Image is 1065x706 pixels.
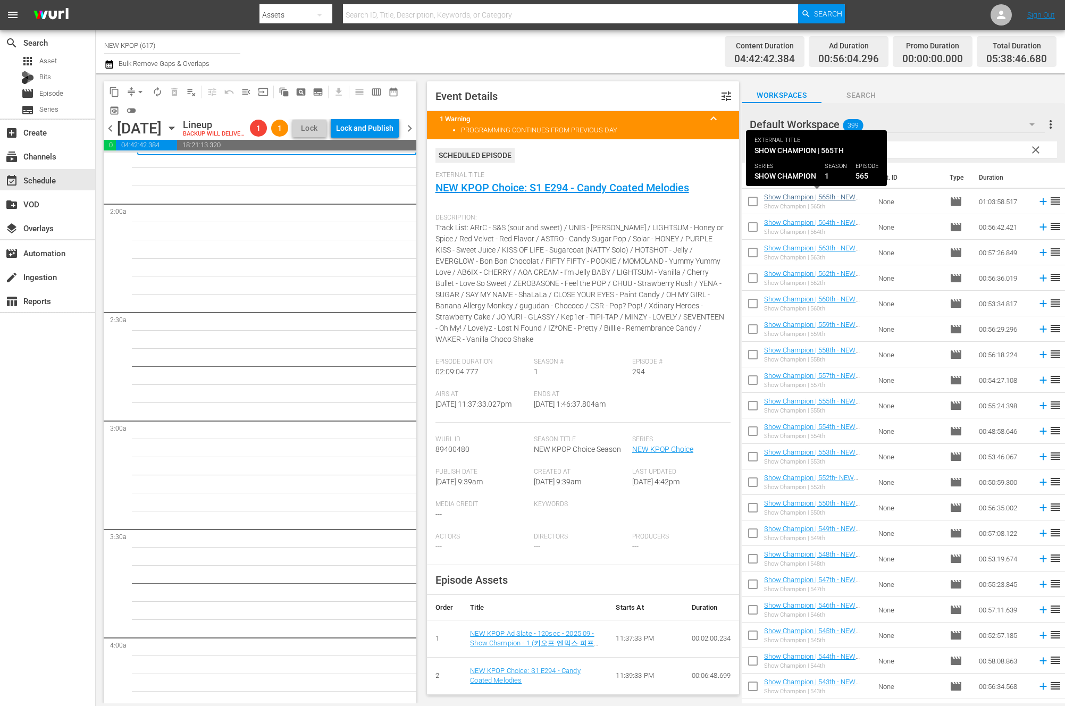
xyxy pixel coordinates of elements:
span: Episode [950,425,962,438]
svg: Add to Schedule [1037,400,1049,411]
span: 89400480 [435,445,469,453]
span: Search [814,4,842,23]
td: None [874,674,945,699]
td: 11:39:33 PM [607,657,683,694]
span: menu [6,9,19,21]
td: 00:57:08.122 [975,520,1033,546]
span: --- [435,510,442,518]
span: reorder [1049,552,1062,565]
span: Download as CSV [326,81,347,102]
td: None [874,571,945,597]
span: chevron_left [104,122,117,135]
a: Show Champion | 559th - NEW [DOMAIN_NAME] - SSTV - 202506 [764,321,865,337]
span: 1 [250,124,267,132]
td: 00:58:08.863 [975,648,1033,674]
span: 00:00:00.000 [902,53,963,65]
a: Show Champion | 557th - NEW [DOMAIN_NAME] - SSTV - 202506 [764,372,865,388]
span: Episode [950,450,962,463]
span: [DATE] 4:42pm [632,477,680,486]
svg: Add to Schedule [1037,604,1049,616]
title: 1 Warning [440,115,701,123]
span: Lock [297,123,322,134]
a: Show Champion | 553th - NEW [DOMAIN_NAME] - SSTV - 202505 [764,448,865,464]
svg: Add to Schedule [1037,425,1049,437]
td: None [874,240,945,265]
span: Series [21,104,34,116]
span: VOD [5,198,18,211]
span: Event Details [435,90,498,103]
td: 00:56:36.019 [975,265,1033,291]
span: 294 [632,367,645,376]
span: Reports [5,295,18,308]
div: Show Champion | 557th [764,382,870,389]
span: reorder [1049,297,1062,309]
span: Episode [950,527,962,540]
span: Ends At [534,390,627,399]
td: None [874,291,945,316]
span: Update Metadata from Key Asset [255,83,272,100]
svg: Add to Schedule [1037,680,1049,692]
span: Episode [950,680,962,693]
span: Airs At [435,390,529,399]
span: reorder [1049,271,1062,284]
span: Episode [39,88,63,99]
span: Episode [950,629,962,642]
span: reorder [1049,577,1062,590]
div: Show Champion | 565th [764,203,870,210]
div: Show Champion | 550th [764,509,870,516]
span: reorder [1049,322,1062,335]
span: Description: [435,214,726,222]
span: reorder [1049,424,1062,437]
div: Show Champion | 560th [764,305,870,312]
a: Show Champion | 546th - NEW [DOMAIN_NAME] - SSTV - 202503 [764,601,865,617]
span: Bits [39,72,51,82]
span: calendar_view_week_outlined [371,87,382,97]
td: 00:57:11.639 [975,597,1033,623]
td: 00:53:19.674 [975,546,1033,571]
div: Lock and Publish [336,119,393,138]
td: 2 [427,657,462,694]
span: playlist_remove_outlined [186,87,197,97]
td: None [874,520,945,546]
td: None [874,546,945,571]
span: compress [126,87,137,97]
div: Show Champion | 552th [764,484,870,491]
span: Wurl Id [435,435,529,444]
span: [DATE] 1:46:37.804am [534,400,606,408]
svg: Add to Schedule [1037,323,1049,335]
span: Publish Date [435,468,529,476]
span: reorder [1049,526,1062,539]
div: Ad Duration [818,38,879,53]
a: Show Champion | 543th - NEW [DOMAIN_NAME] - SSTV - 202502 [764,678,865,694]
svg: Add to Schedule [1037,655,1049,667]
a: Show Champion | 544th - NEW [DOMAIN_NAME] - SSTV - 202503 [764,652,865,668]
th: Ext. ID [873,163,943,192]
span: reorder [1049,195,1062,207]
a: Show Champion | 549th - NEW [DOMAIN_NAME] - SSTV - 202504 [764,525,865,541]
span: Clear Lineup [183,83,200,100]
a: Show Champion | 554th - NEW [DOMAIN_NAME] - SSTV - 202505 [764,423,865,439]
span: reorder [1049,628,1062,641]
span: Episode [950,399,962,412]
div: Show Champion | 545th [764,637,870,644]
div: Show Champion | 564th [764,229,870,236]
span: Episode [950,195,962,208]
div: [DATE] [117,120,162,137]
svg: Add to Schedule [1037,221,1049,233]
span: Week Calendar View [368,83,385,100]
div: Show Champion | 549th [764,535,870,542]
span: Episode [950,272,962,284]
a: Show Champion | 550th - NEW [DOMAIN_NAME] - SSTV - 202504 [764,499,865,515]
span: 00:56:04.296 [104,140,116,150]
span: Episode [950,552,962,565]
td: None [874,214,945,240]
th: Order [427,595,462,620]
span: date_range_outlined [388,87,399,97]
span: reorder [1049,246,1062,258]
div: Show Champion | 559th [764,331,870,338]
div: Lineup [183,119,246,131]
span: reorder [1049,373,1062,386]
div: Show Champion | 562th [764,280,870,287]
span: Search [5,37,18,49]
div: Show Champion | 553th [764,458,870,465]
